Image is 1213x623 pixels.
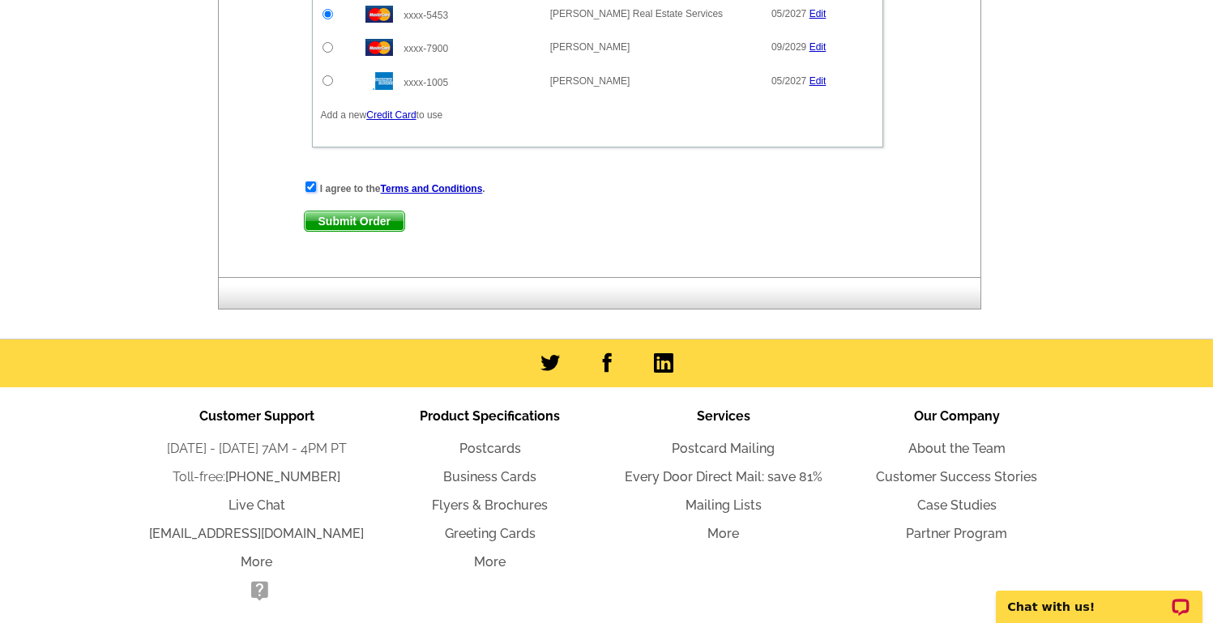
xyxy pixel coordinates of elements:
span: [PERSON_NAME] [550,75,630,87]
a: Case Studies [917,497,997,513]
a: Edit [809,41,826,53]
span: Services [697,408,750,424]
a: Every Door Direct Mail: save 81% [625,469,822,484]
span: 05/2027 [771,8,806,19]
span: 05/2027 [771,75,806,87]
strong: I agree to the . [320,183,485,194]
span: Customer Support [199,408,314,424]
a: Terms and Conditions [381,183,483,194]
a: Greeting Cards [445,526,536,541]
a: About the Team [908,441,1006,456]
span: [PERSON_NAME] Real Estate Services [550,8,723,19]
a: Postcard Mailing [672,441,775,456]
span: xxxx-1005 [404,77,448,88]
a: More [241,554,272,570]
span: Submit Order [305,211,404,231]
p: Add a new to use [321,108,874,122]
span: 09/2029 [771,41,806,53]
a: More [707,526,739,541]
span: xxxx-7900 [404,43,448,54]
iframe: LiveChat chat widget [985,572,1213,623]
a: More [474,554,506,570]
a: Business Cards [443,469,536,484]
span: [PERSON_NAME] [550,41,630,53]
a: Partner Program [906,526,1007,541]
a: [EMAIL_ADDRESS][DOMAIN_NAME] [149,526,364,541]
a: Edit [809,75,826,87]
a: Postcards [459,441,521,456]
img: amex.gif [365,72,393,90]
span: Product Specifications [420,408,560,424]
img: mast.gif [365,6,393,23]
span: Our Company [914,408,1000,424]
a: [PHONE_NUMBER] [225,469,340,484]
a: Customer Success Stories [876,469,1037,484]
a: Live Chat [229,497,285,513]
a: Credit Card [366,109,416,121]
span: xxxx-5453 [404,10,448,21]
li: [DATE] - [DATE] 7AM - 4PM PT [140,439,374,459]
img: mast.gif [365,39,393,56]
a: Mailing Lists [686,497,762,513]
li: Toll-free: [140,467,374,487]
a: Edit [809,8,826,19]
a: Flyers & Brochures [432,497,548,513]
